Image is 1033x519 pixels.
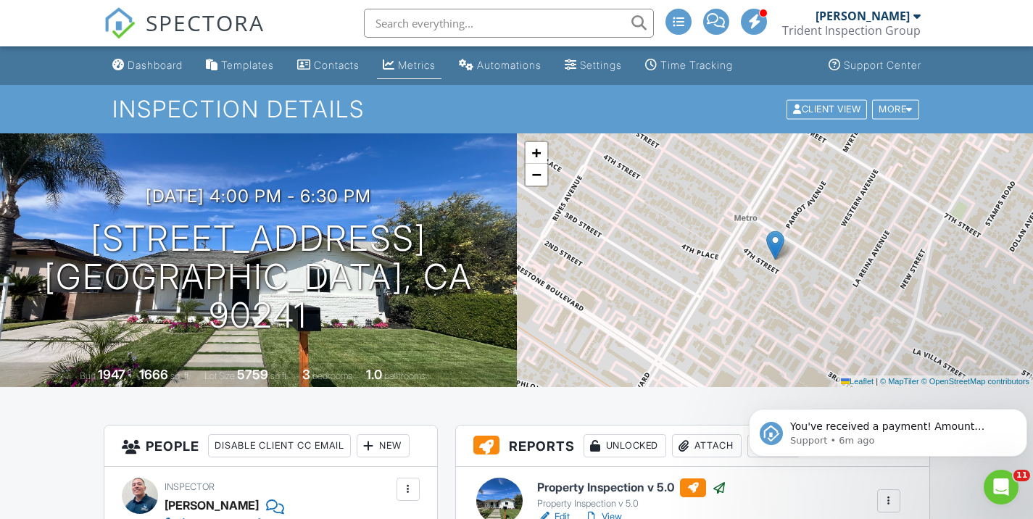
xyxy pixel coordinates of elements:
div: Attach [672,434,742,457]
h6: Property Inspection v 5.0 [537,478,726,497]
div: Settings [580,59,622,71]
div: Time Tracking [660,59,733,71]
span: Built [80,370,96,381]
a: Dashboard [107,52,188,79]
div: Disable Client CC Email [208,434,351,457]
iframe: Intercom live chat [984,470,1019,505]
a: Settings [559,52,628,79]
a: SPECTORA [104,20,265,50]
a: Client View [785,103,871,114]
div: Metrics [398,59,436,71]
span: 11 [1013,470,1030,481]
h3: Reports [456,425,929,467]
a: Zoom out [526,164,547,186]
a: © MapTiler [880,377,919,386]
span: sq. ft. [170,370,191,381]
a: Leaflet [841,377,874,386]
h1: [STREET_ADDRESS] [GEOGRAPHIC_DATA], CA 90241 [23,220,494,334]
div: Support Center [844,59,921,71]
a: Metrics [377,52,441,79]
div: Property Inspection v 5.0 [537,498,726,510]
a: Time Tracking [639,52,739,79]
h1: Inspection Details [112,96,920,122]
input: Search everything... [364,9,654,38]
div: [PERSON_NAME] [816,9,910,23]
div: Automations [477,59,542,71]
img: The Best Home Inspection Software - Spectora [104,7,136,39]
a: Contacts [291,52,365,79]
span: − [531,165,541,183]
div: Dashboard [128,59,183,71]
span: Lot Size [204,370,235,381]
a: Support Center [823,52,927,79]
span: | [876,377,878,386]
div: More [872,99,919,119]
span: bedrooms [312,370,352,381]
span: Inspector [165,481,215,492]
iframe: Intercom notifications message [743,378,1033,480]
div: Unlocked [584,434,666,457]
div: 1666 [139,367,168,382]
a: Automations (Advanced) [453,52,547,79]
a: Templates [200,52,280,79]
div: 5759 [237,367,268,382]
div: Templates [221,59,274,71]
span: sq.ft. [270,370,289,381]
span: bathrooms [384,370,426,381]
a: Zoom in [526,142,547,164]
div: [PERSON_NAME] [165,494,259,516]
div: Client View [787,99,867,119]
h3: People [104,425,437,467]
div: 1.0 [366,367,382,382]
h3: [DATE] 4:00 pm - 6:30 pm [146,186,371,206]
div: Trident Inspection Group [782,23,921,38]
div: New [357,434,410,457]
div: 1947 [98,367,125,382]
a: © OpenStreetMap contributors [921,377,1029,386]
div: Contacts [314,59,360,71]
span: + [531,144,541,162]
a: Property Inspection v 5.0 Property Inspection v 5.0 [537,478,726,510]
div: 3 [302,367,310,382]
span: SPECTORA [146,7,265,38]
img: Marker [766,231,784,260]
